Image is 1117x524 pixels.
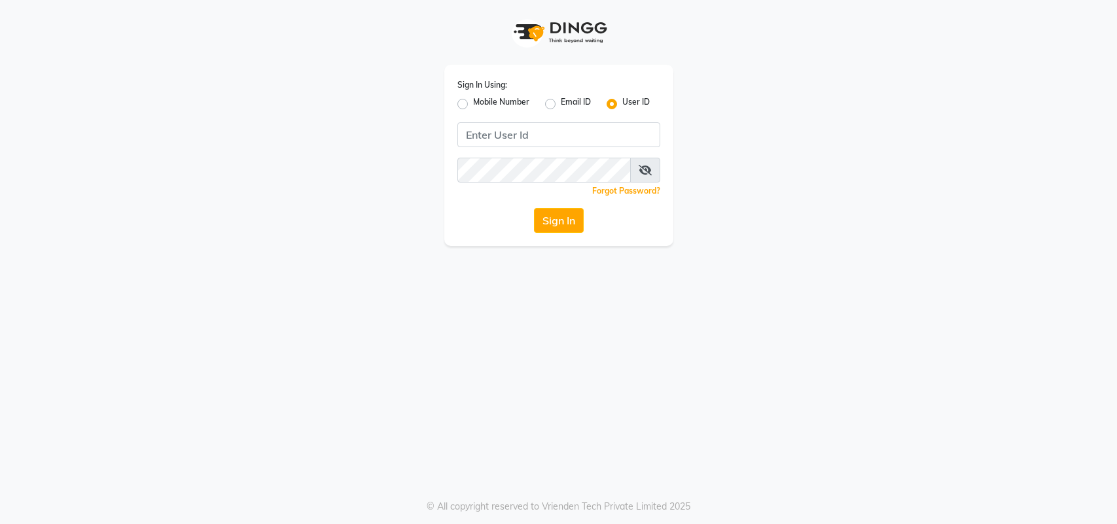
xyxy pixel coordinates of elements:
input: Username [457,158,631,183]
label: Mobile Number [473,96,529,112]
button: Sign In [534,208,584,233]
label: User ID [622,96,650,112]
label: Sign In Using: [457,79,507,91]
a: Forgot Password? [592,186,660,196]
img: logo1.svg [506,13,611,52]
input: Username [457,122,660,147]
label: Email ID [561,96,591,112]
